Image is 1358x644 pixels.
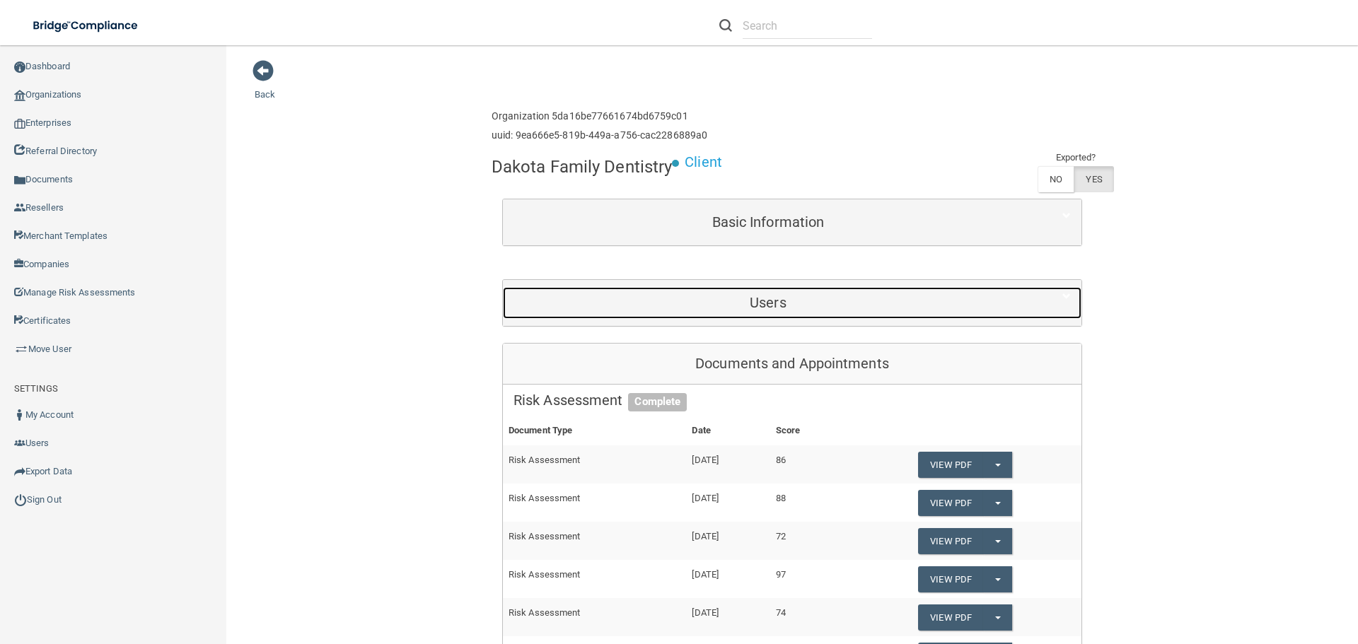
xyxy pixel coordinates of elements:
a: View PDF [918,528,983,554]
input: Search [743,13,872,39]
a: Basic Information [513,206,1071,238]
h4: Dakota Family Dentistry [492,158,672,176]
a: View PDF [918,452,983,478]
label: YES [1074,166,1113,192]
img: ic_user_dark.df1a06c3.png [14,409,25,421]
td: Risk Assessment [503,522,686,560]
td: 97 [770,560,849,598]
td: [DATE] [686,560,770,598]
p: Client [685,149,722,175]
img: organization-icon.f8decf85.png [14,90,25,101]
td: Exported? [1038,149,1114,166]
img: briefcase.64adab9b.png [14,342,28,356]
div: Documents and Appointments [503,344,1081,385]
td: 72 [770,522,849,560]
td: 74 [770,598,849,636]
label: NO [1038,166,1074,192]
img: ic_power_dark.7ecde6b1.png [14,493,27,506]
label: SETTINGS [14,380,58,397]
a: Users [513,287,1071,319]
a: View PDF [918,490,983,516]
h5: Users [513,295,1023,310]
td: [DATE] [686,484,770,522]
td: 88 [770,484,849,522]
td: [DATE] [686,522,770,560]
td: 86 [770,445,849,484]
a: View PDF [918,604,983,631]
h5: Risk Assessment [513,392,1071,408]
img: ic_reseller.de258add.png [14,202,25,213]
img: icon-users.e205127d.png [14,438,25,449]
img: icon-export.b9366987.png [14,466,25,477]
img: enterprise.0d942306.png [14,119,25,129]
th: Score [770,416,849,445]
td: Risk Assessment [503,484,686,522]
h5: Basic Information [513,214,1023,230]
a: View PDF [918,566,983,592]
a: Back [255,72,275,100]
td: [DATE] [686,445,770,484]
th: Date [686,416,770,445]
img: ic_dashboard_dark.d01f4a41.png [14,62,25,73]
td: [DATE] [686,598,770,636]
span: Complete [628,393,687,411]
img: bridge_compliance_login_screen.278c3ca4.svg [21,11,151,40]
td: Risk Assessment [503,445,686,484]
img: ic-search.3b580494.png [719,19,732,32]
td: Risk Assessment [503,598,686,636]
th: Document Type [503,416,686,445]
img: icon-documents.8dae5593.png [14,175,25,186]
h6: Organization 5da16be77661674bd6759c01 [492,111,707,122]
td: Risk Assessment [503,560,686,598]
h6: uuid: 9ea666e5-819b-449a-a756-cac2286889a0 [492,130,707,141]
